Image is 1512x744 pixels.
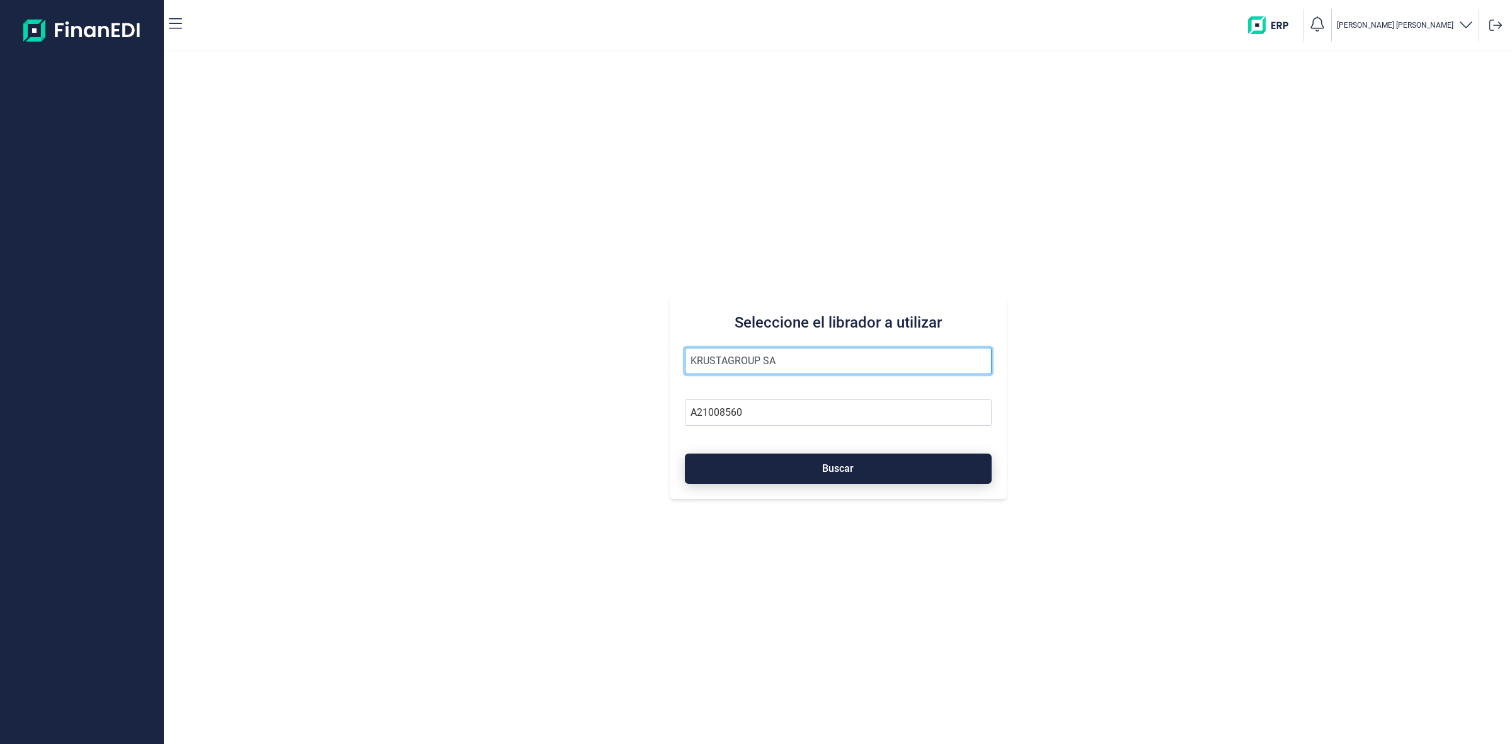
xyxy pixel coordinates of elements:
[1337,20,1453,30] p: [PERSON_NAME] [PERSON_NAME]
[23,10,141,50] img: Logo de aplicación
[1248,16,1298,34] img: erp
[822,464,854,473] span: Buscar
[685,312,992,333] h3: Seleccione el librador a utilizar
[1337,16,1474,35] button: [PERSON_NAME] [PERSON_NAME]
[685,348,992,374] input: Seleccione la razón social
[685,399,992,426] input: Busque por NIF
[685,454,992,484] button: Buscar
